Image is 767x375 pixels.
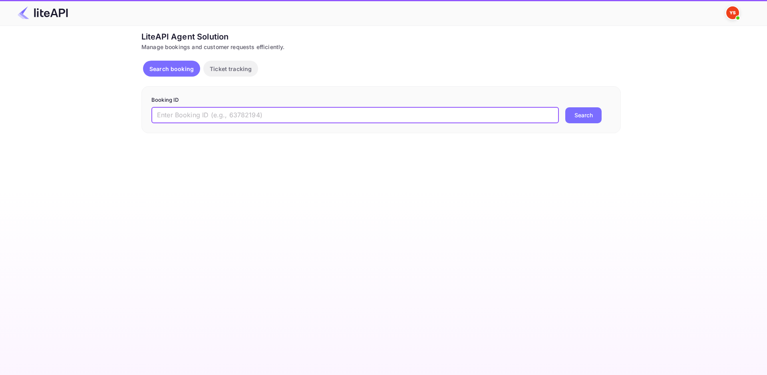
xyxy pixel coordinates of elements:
div: Manage bookings and customer requests efficiently. [141,43,621,51]
p: Ticket tracking [210,65,252,73]
button: Search [565,107,602,123]
img: LiteAPI Logo [18,6,68,19]
p: Search booking [149,65,194,73]
img: Yandex Support [726,6,739,19]
p: Booking ID [151,96,611,104]
div: LiteAPI Agent Solution [141,31,621,43]
input: Enter Booking ID (e.g., 63782194) [151,107,559,123]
